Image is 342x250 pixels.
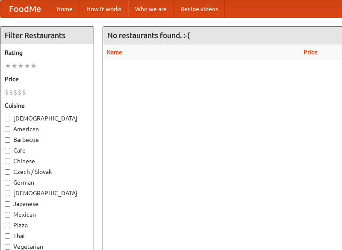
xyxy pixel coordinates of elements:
label: Mexican [5,210,89,219]
li: $ [9,88,13,97]
label: [DEMOGRAPHIC_DATA] [5,114,89,123]
input: Mexican [5,212,10,218]
input: Pizza [5,223,10,228]
li: $ [5,88,9,97]
li: ★ [18,61,24,71]
label: Barbecue [5,135,89,144]
input: [DEMOGRAPHIC_DATA] [5,191,10,196]
input: Japanese [5,201,10,207]
ng-pluralize: No restaurants found. :-( [107,31,190,39]
li: ★ [24,61,30,71]
input: German [5,180,10,185]
a: Who we are [128,0,174,18]
li: ★ [5,61,11,71]
li: ★ [30,61,37,71]
a: Name [106,49,122,56]
label: Chinese [5,157,89,165]
h4: Filter Restaurants [0,27,94,44]
a: FoodMe [0,0,50,18]
label: German [5,178,89,187]
input: Thai [5,233,10,239]
h5: Rating [5,48,89,57]
a: Recipe videos [174,0,225,18]
a: Home [50,0,80,18]
a: Price [304,49,318,56]
input: Czech / Slovak [5,169,10,175]
label: Czech / Slovak [5,168,89,176]
label: Japanese [5,200,89,208]
label: Thai [5,232,89,240]
input: [DEMOGRAPHIC_DATA] [5,116,10,121]
h5: Price [5,75,89,83]
li: $ [18,88,22,97]
input: Vegetarian [5,244,10,250]
input: Cafe [5,148,10,153]
input: Chinese [5,159,10,164]
input: Barbecue [5,137,10,143]
input: American [5,126,10,132]
label: American [5,125,89,133]
label: [DEMOGRAPHIC_DATA] [5,189,89,197]
li: $ [13,88,18,97]
label: Pizza [5,221,89,229]
h5: Cuisine [5,101,89,110]
li: $ [22,88,26,97]
li: ★ [11,61,18,71]
a: How it works [80,0,128,18]
label: Cafe [5,146,89,155]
